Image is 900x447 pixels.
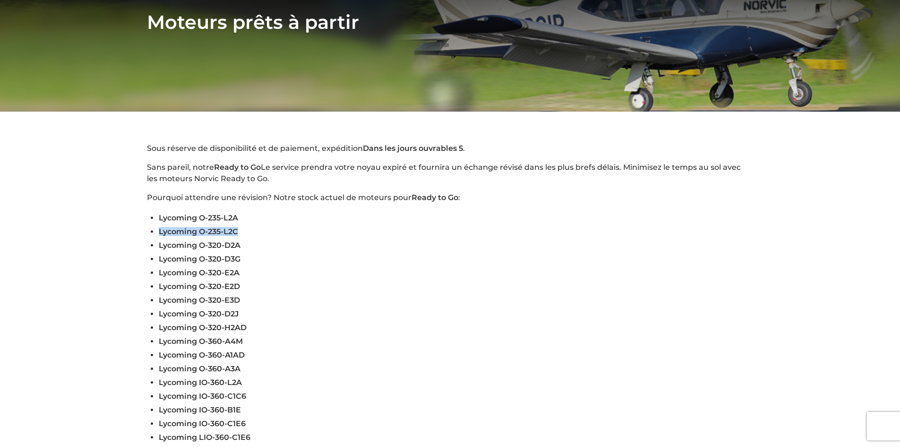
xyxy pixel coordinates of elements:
span: Lycoming O-235-L2C [159,227,238,236]
span: Lycoming LIO-360-C1E6 [159,433,250,442]
span: Lycoming O-360-A1AD [159,351,245,359]
span: Lycoming O-320-E2A [159,268,240,277]
span: Lycoming O-320-D3G [159,254,240,263]
span: Lycoming IO-360-B1E [159,405,241,414]
span: Lycoming O-360-A3A [159,364,240,373]
span: Lycoming O-320-D2J [159,309,239,318]
span: Lycoming O-235-L2A [159,213,238,222]
span: Lycoming O-320-H2AD [159,323,247,332]
strong: Ready to Go [411,193,458,202]
span: Lycoming O-360-A4M [159,337,243,346]
strong: Dans les jours ouvrables 5 [363,144,463,153]
p: Pourquoi attendre une révision? Notre stock actuel de moteurs pour : [147,192,753,203]
span: Lycoming IO-360-C1C6 [159,392,246,401]
span: Lycoming O-320-E3D [159,296,240,305]
p: Sous réserve de disponibilité et de paiement, expédition . [147,143,753,154]
span: Lycoming IO-360-C1E6 [159,419,246,428]
strong: Ready to Go [214,163,261,172]
p: Sans pareil, notre Le service prendra votre noyau expiré et fournira un échange révisé dans les p... [147,162,753,184]
span: Lycoming IO-360-L2A [159,378,242,387]
span: Lycoming O-320-E2D [159,282,240,291]
span: Lycoming O-320-D2A [159,241,240,250]
h1: Moteurs prêts à partir [147,10,753,34]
